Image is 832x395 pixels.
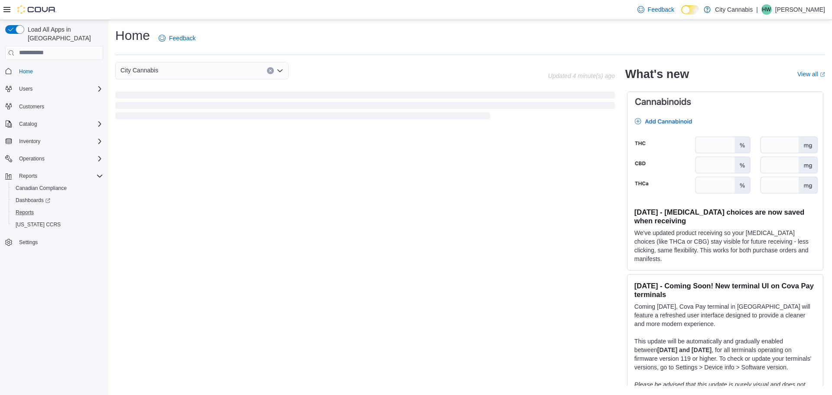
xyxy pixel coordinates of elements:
[16,66,103,77] span: Home
[681,5,699,14] input: Dark Mode
[12,183,103,193] span: Canadian Compliance
[715,4,753,15] p: City Cannabis
[657,346,712,353] strong: [DATE] and [DATE]
[2,153,107,165] button: Operations
[16,197,50,204] span: Dashboards
[17,5,56,14] img: Cova
[16,153,48,164] button: Operations
[2,118,107,130] button: Catalog
[19,138,40,145] span: Inventory
[267,67,274,74] button: Clear input
[16,153,103,164] span: Operations
[9,206,107,219] button: Reports
[276,67,283,74] button: Open list of options
[16,171,41,181] button: Reports
[820,72,825,77] svg: External link
[12,219,103,230] span: Washington CCRS
[648,5,674,14] span: Feedback
[19,68,33,75] span: Home
[169,34,195,42] span: Feedback
[12,207,103,218] span: Reports
[19,173,37,180] span: Reports
[16,101,103,112] span: Customers
[19,121,37,127] span: Catalog
[12,219,64,230] a: [US_STATE] CCRS
[16,136,103,147] span: Inventory
[16,237,103,248] span: Settings
[19,103,44,110] span: Customers
[775,4,825,15] p: [PERSON_NAME]
[12,195,103,206] span: Dashboards
[761,4,772,15] div: Haoyi Wang
[115,93,615,121] span: Loading
[19,155,45,162] span: Operations
[634,337,816,372] p: This update will be automatically and gradually enabled between , for all terminals operating on ...
[625,67,689,81] h2: What's new
[2,236,107,248] button: Settings
[548,72,615,79] p: Updated 4 minute(s) ago
[19,85,32,92] span: Users
[762,4,771,15] span: HW
[16,221,61,228] span: [US_STATE] CCRS
[12,183,70,193] a: Canadian Compliance
[16,84,103,94] span: Users
[120,65,158,75] span: City Cannabis
[16,237,41,248] a: Settings
[2,135,107,147] button: Inventory
[19,239,38,246] span: Settings
[155,29,199,47] a: Feedback
[634,302,816,328] p: Coming [DATE], Cova Pay terminal in [GEOGRAPHIC_DATA] will feature a refreshed user interface des...
[16,84,36,94] button: Users
[16,66,36,77] a: Home
[756,4,758,15] p: |
[9,219,107,231] button: [US_STATE] CCRS
[24,25,103,42] span: Load All Apps in [GEOGRAPHIC_DATA]
[9,194,107,206] a: Dashboards
[16,171,103,181] span: Reports
[634,281,816,299] h3: [DATE] - Coming Soon! New terminal UI on Cova Pay terminals
[9,182,107,194] button: Canadian Compliance
[2,100,107,113] button: Customers
[16,209,34,216] span: Reports
[16,136,44,147] button: Inventory
[2,170,107,182] button: Reports
[115,27,150,44] h1: Home
[634,208,816,225] h3: [DATE] - [MEDICAL_DATA] choices are now saved when receiving
[16,119,103,129] span: Catalog
[12,195,54,206] a: Dashboards
[16,119,40,129] button: Catalog
[2,65,107,78] button: Home
[797,71,825,78] a: View allExternal link
[634,1,678,18] a: Feedback
[2,83,107,95] button: Users
[5,62,103,271] nav: Complex example
[16,185,67,192] span: Canadian Compliance
[12,207,37,218] a: Reports
[16,101,48,112] a: Customers
[634,229,816,263] p: We've updated product receiving so your [MEDICAL_DATA] choices (like THCa or CBG) stay visible fo...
